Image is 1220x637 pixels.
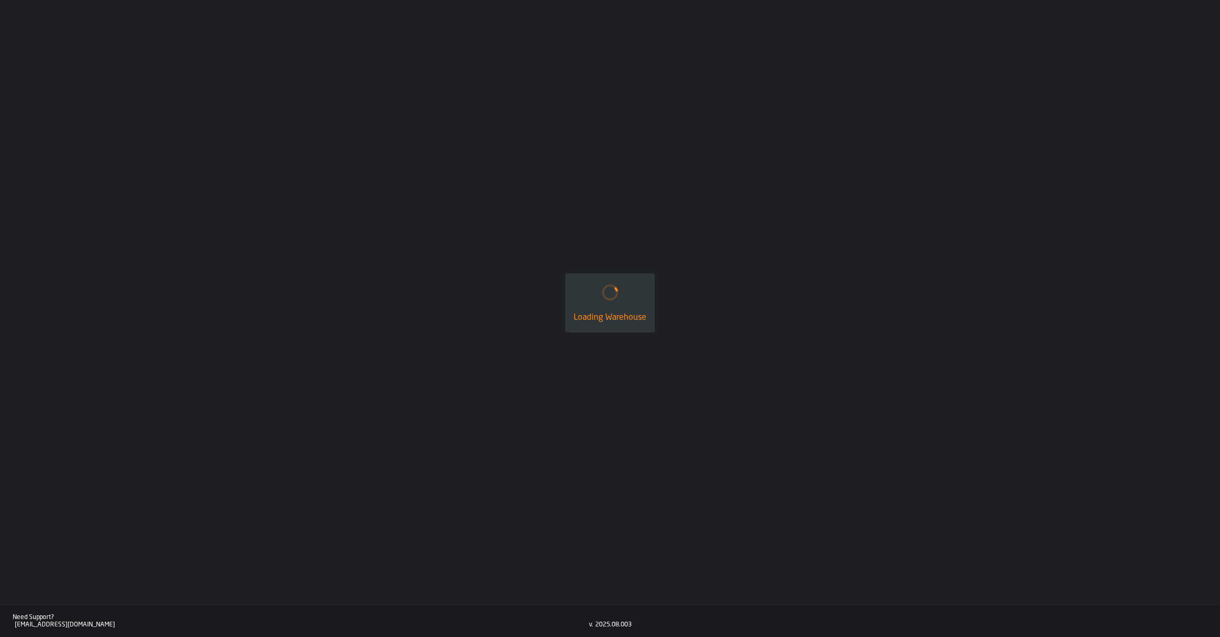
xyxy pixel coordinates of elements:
[595,621,632,629] div: 2025.08.003
[589,621,593,629] div: v.
[13,614,589,629] a: Need Support?[EMAIL_ADDRESS][DOMAIN_NAME]
[15,621,589,629] div: [EMAIL_ADDRESS][DOMAIN_NAME]
[13,614,589,621] div: Need Support?
[574,311,646,324] div: Loading Warehouse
